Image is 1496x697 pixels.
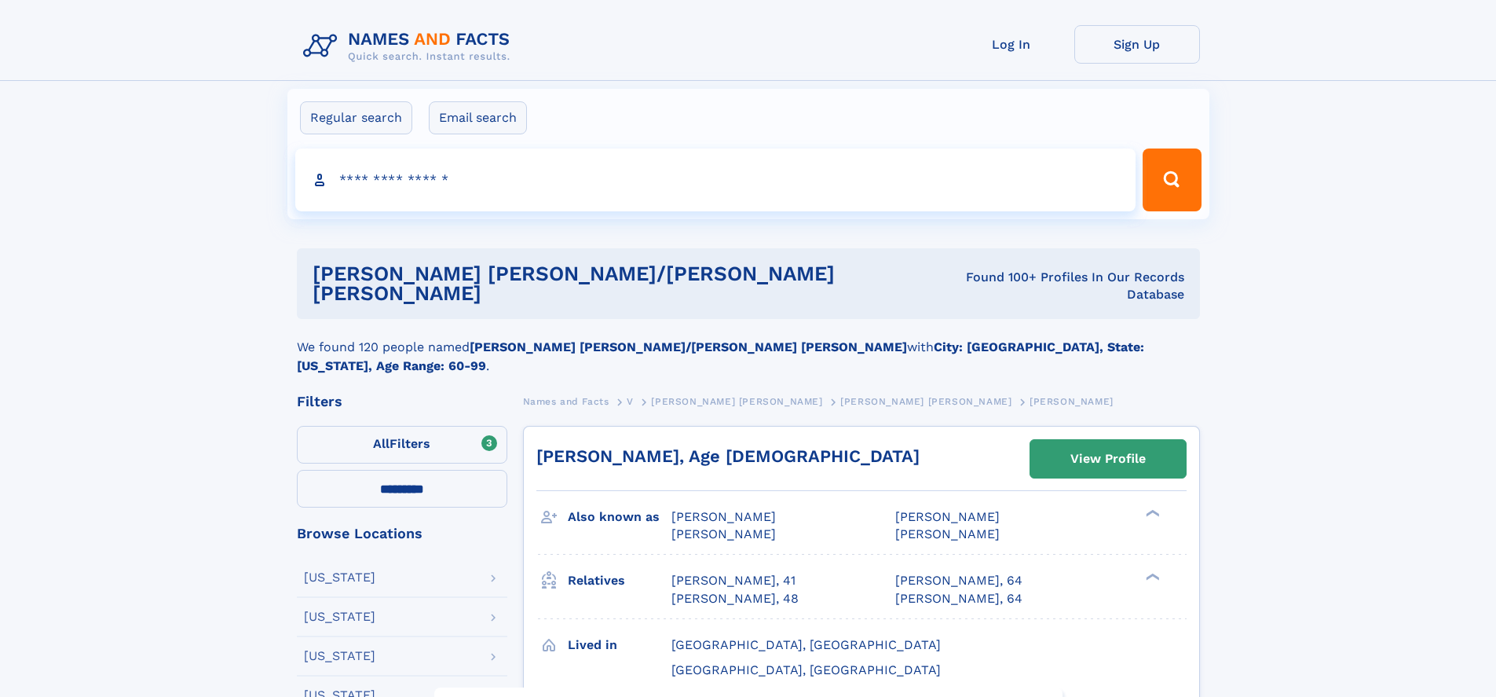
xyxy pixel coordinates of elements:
h3: Lived in [568,632,671,658]
h3: Relatives [568,567,671,594]
span: [PERSON_NAME] [1030,396,1114,407]
span: [PERSON_NAME] [671,509,776,524]
span: [PERSON_NAME] [895,526,1000,541]
div: [US_STATE] [304,650,375,662]
a: Log In [949,25,1074,64]
div: Browse Locations [297,526,507,541]
span: [PERSON_NAME] [671,526,776,541]
a: V [627,391,634,411]
div: View Profile [1070,441,1146,477]
h3: Also known as [568,504,671,530]
div: [US_STATE] [304,611,375,623]
a: [PERSON_NAME], 64 [895,590,1022,607]
span: V [627,396,634,407]
label: Filters [297,426,507,464]
div: We found 120 people named with . [297,319,1200,376]
div: Found 100+ Profiles In Our Records Database [935,269,1184,303]
a: Sign Up [1074,25,1200,64]
span: [PERSON_NAME] [PERSON_NAME] [651,396,822,407]
label: Email search [429,101,527,134]
span: [PERSON_NAME] [895,509,1000,524]
a: Names and Facts [523,391,609,411]
label: Regular search [300,101,412,134]
a: [PERSON_NAME], 41 [671,572,796,589]
a: [PERSON_NAME], Age [DEMOGRAPHIC_DATA] [536,446,920,466]
div: Filters [297,394,507,409]
span: [GEOGRAPHIC_DATA], [GEOGRAPHIC_DATA] [671,637,941,652]
a: [PERSON_NAME], 48 [671,590,799,607]
img: Logo Names and Facts [297,25,523,68]
div: ❯ [1142,508,1161,519]
div: ❯ [1142,572,1161,582]
h1: [PERSON_NAME] [PERSON_NAME]/[PERSON_NAME] [PERSON_NAME] [313,264,935,303]
b: City: [GEOGRAPHIC_DATA], State: [US_STATE], Age Range: 60-99 [297,339,1144,373]
b: [PERSON_NAME] [PERSON_NAME]/[PERSON_NAME] [PERSON_NAME] [470,339,907,354]
a: [PERSON_NAME], 64 [895,572,1022,589]
a: View Profile [1030,440,1186,478]
a: [PERSON_NAME] [PERSON_NAME] [840,391,1011,411]
div: [US_STATE] [304,571,375,584]
span: All [373,436,390,451]
a: [PERSON_NAME] [PERSON_NAME] [651,391,822,411]
input: search input [295,149,1136,211]
span: [GEOGRAPHIC_DATA], [GEOGRAPHIC_DATA] [671,662,941,677]
span: [PERSON_NAME] [PERSON_NAME] [840,396,1011,407]
button: Search Button [1143,149,1201,211]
